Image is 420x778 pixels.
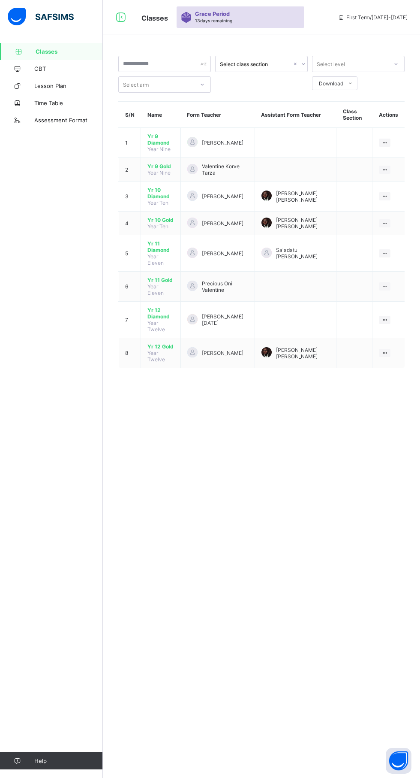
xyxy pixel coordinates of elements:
[119,235,141,272] td: 5
[147,217,174,223] span: Yr 10 Gold
[202,220,243,227] span: [PERSON_NAME]
[386,748,411,774] button: Open asap
[276,247,330,260] span: Sa'adatu [PERSON_NAME]
[338,14,408,21] span: session/term information
[202,280,248,293] span: Precious Oni Valentine
[372,102,405,128] th: Actions
[147,350,165,363] span: Year Twelve
[147,223,168,230] span: Year Ten
[34,117,103,124] span: Assessment Format
[119,182,141,212] td: 3
[147,320,165,333] span: Year Twelve
[255,102,336,128] th: Assistant Form Teacher
[34,65,103,72] span: CBT
[276,190,330,203] span: [PERSON_NAME] [PERSON_NAME]
[8,8,74,26] img: safsims
[147,343,174,350] span: Yr 12 Gold
[202,193,243,200] span: [PERSON_NAME]
[34,100,103,106] span: Time Table
[195,11,230,17] span: Grace Period
[119,302,141,338] td: 7
[119,212,141,235] td: 4
[147,163,174,170] span: Yr 9 Gold
[147,277,174,283] span: Yr 11 Gold
[36,48,103,55] span: Classes
[180,102,255,128] th: Form Teacher
[147,133,174,146] span: Yr 9 Diamond
[119,128,141,158] td: 1
[141,14,168,22] span: Classes
[147,200,168,206] span: Year Ten
[147,307,174,320] span: Yr 12 Diamond
[119,272,141,302] td: 6
[147,253,164,266] span: Year Eleven
[336,102,372,128] th: Class Section
[319,80,343,87] span: Download
[276,217,330,230] span: [PERSON_NAME] [PERSON_NAME]
[317,56,345,72] div: Select level
[147,146,171,152] span: Year Nine
[220,61,292,67] div: Select class section
[119,102,141,128] th: S/N
[202,163,248,176] span: Valentine Korve Tarza
[119,158,141,182] td: 2
[123,76,149,93] div: Select arm
[34,82,103,89] span: Lesson Plan
[195,18,232,23] span: 13 days remaining
[202,350,243,356] span: [PERSON_NAME]
[202,139,243,146] span: [PERSON_NAME]
[181,12,192,23] img: sticker-purple.71386a28dfed39d6af7621340158ba97.svg
[202,250,243,257] span: [PERSON_NAME]
[141,102,181,128] th: Name
[34,757,102,764] span: Help
[147,283,164,296] span: Year Eleven
[276,347,330,360] span: [PERSON_NAME] [PERSON_NAME]
[202,313,248,326] span: [PERSON_NAME][DATE]
[147,170,171,176] span: Year Nine
[147,240,174,253] span: Yr 11 Diamond
[147,187,174,200] span: Yr 10 Diamond
[119,338,141,368] td: 8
